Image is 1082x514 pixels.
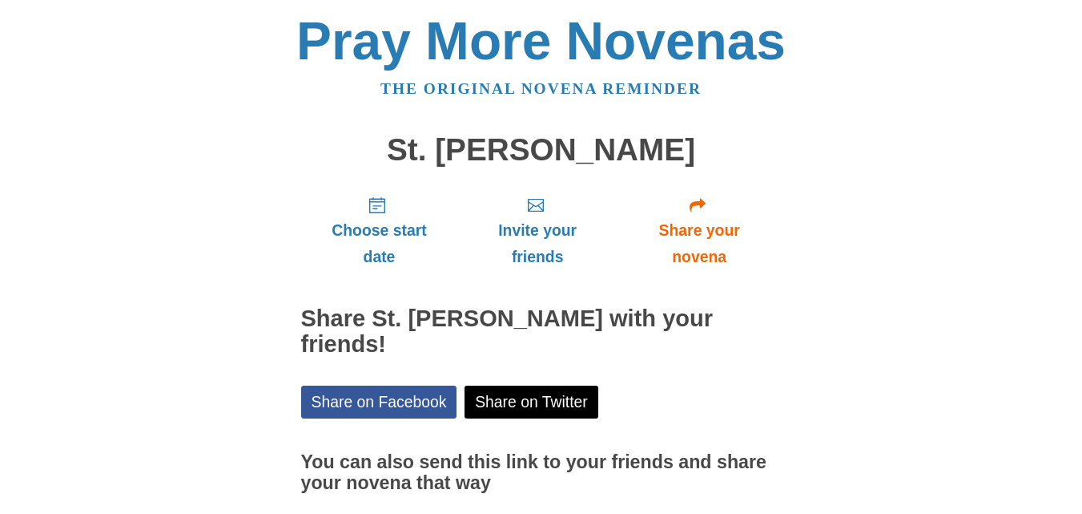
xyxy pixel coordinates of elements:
[473,217,601,270] span: Invite your friends
[296,11,786,71] a: Pray More Novenas
[301,133,782,168] h1: St. [PERSON_NAME]
[380,80,702,97] a: The original novena reminder
[317,217,442,270] span: Choose start date
[301,386,457,419] a: Share on Facebook
[617,183,782,278] a: Share your novena
[301,183,458,278] a: Choose start date
[301,452,782,493] h3: You can also send this link to your friends and share your novena that way
[301,306,782,358] h2: Share St. [PERSON_NAME] with your friends!
[457,183,617,278] a: Invite your friends
[634,217,766,270] span: Share your novena
[465,386,598,419] a: Share on Twitter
